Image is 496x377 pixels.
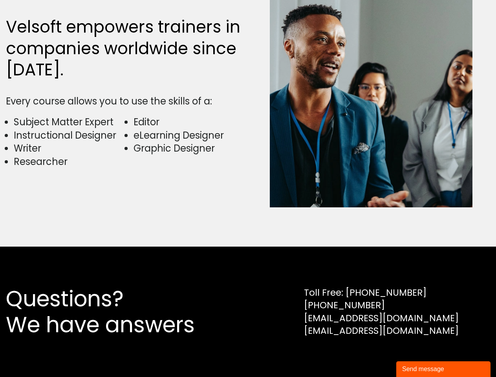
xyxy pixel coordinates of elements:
[134,142,244,155] li: Graphic Designer
[6,95,244,108] div: Every course allows you to use the skills of a:
[14,142,124,155] li: Writer
[396,360,492,377] iframe: chat widget
[6,286,223,338] h2: Questions? We have answers
[14,115,124,129] li: Subject Matter Expert
[14,129,124,142] li: Instructional Designer
[6,16,244,81] h2: Velsoft empowers trainers in companies worldwide since [DATE].
[304,286,459,337] div: Toll Free: [PHONE_NUMBER] [PHONE_NUMBER] [EMAIL_ADDRESS][DOMAIN_NAME] [EMAIL_ADDRESS][DOMAIN_NAME]
[134,115,244,129] li: Editor
[134,129,244,142] li: eLearning Designer
[14,155,124,168] li: Researcher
